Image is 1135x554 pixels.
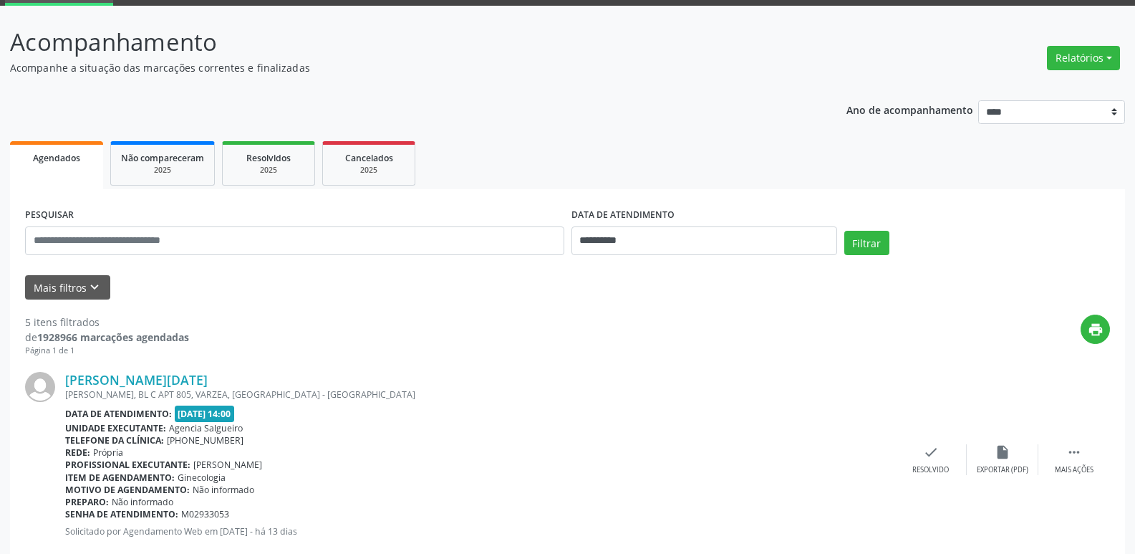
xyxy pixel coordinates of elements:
[33,152,80,164] span: Agendados
[912,465,949,475] div: Resolvido
[1055,465,1093,475] div: Mais ações
[65,388,895,401] div: [PERSON_NAME], BL C APT 805, VARZEA, [GEOGRAPHIC_DATA] - [GEOGRAPHIC_DATA]
[345,152,393,164] span: Cancelados
[65,472,175,484] b: Item de agendamento:
[10,24,791,60] p: Acompanhamento
[25,315,189,330] div: 5 itens filtrados
[1047,46,1120,70] button: Relatórios
[977,465,1028,475] div: Exportar (PDF)
[121,152,204,164] span: Não compareceram
[65,525,895,538] p: Solicitado por Agendamento Web em [DATE] - há 13 dias
[10,60,791,75] p: Acompanhe a situação das marcações correntes e finalizadas
[65,484,190,496] b: Motivo de agendamento:
[25,372,55,402] img: img
[65,446,90,459] b: Rede:
[65,422,166,434] b: Unidade executante:
[571,204,675,226] label: DATA DE ATENDIMENTO
[65,434,164,446] b: Telefone da clínica:
[846,100,973,118] p: Ano de acompanhamento
[923,444,939,460] i: check
[233,165,304,176] div: 2025
[25,330,189,345] div: de
[112,496,173,508] span: Não informado
[193,459,262,471] span: [PERSON_NAME]
[65,508,178,520] b: Senha de atendimento:
[65,408,172,420] b: Data de atendimento:
[178,472,226,484] span: Ginecologia
[121,165,204,176] div: 2025
[25,345,189,357] div: Página 1 de 1
[844,231,889,255] button: Filtrar
[175,406,235,422] span: [DATE] 14:00
[193,484,254,496] span: Não informado
[65,496,109,508] b: Preparo:
[169,422,243,434] span: Agencia Salgueiro
[995,444,1010,460] i: insert_drive_file
[65,459,190,471] b: Profissional executante:
[1066,444,1082,460] i: 
[87,280,102,295] i: keyboard_arrow_down
[333,165,405,176] div: 2025
[1081,315,1110,344] button: print
[246,152,291,164] span: Resolvidos
[1088,322,1103,338] i: print
[93,446,123,459] span: Própria
[37,330,189,344] strong: 1928966 marcações agendadas
[65,372,208,388] a: [PERSON_NAME][DATE]
[181,508,229,520] span: M02933053
[167,434,243,446] span: [PHONE_NUMBER]
[25,275,110,300] button: Mais filtroskeyboard_arrow_down
[25,204,74,226] label: PESQUISAR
